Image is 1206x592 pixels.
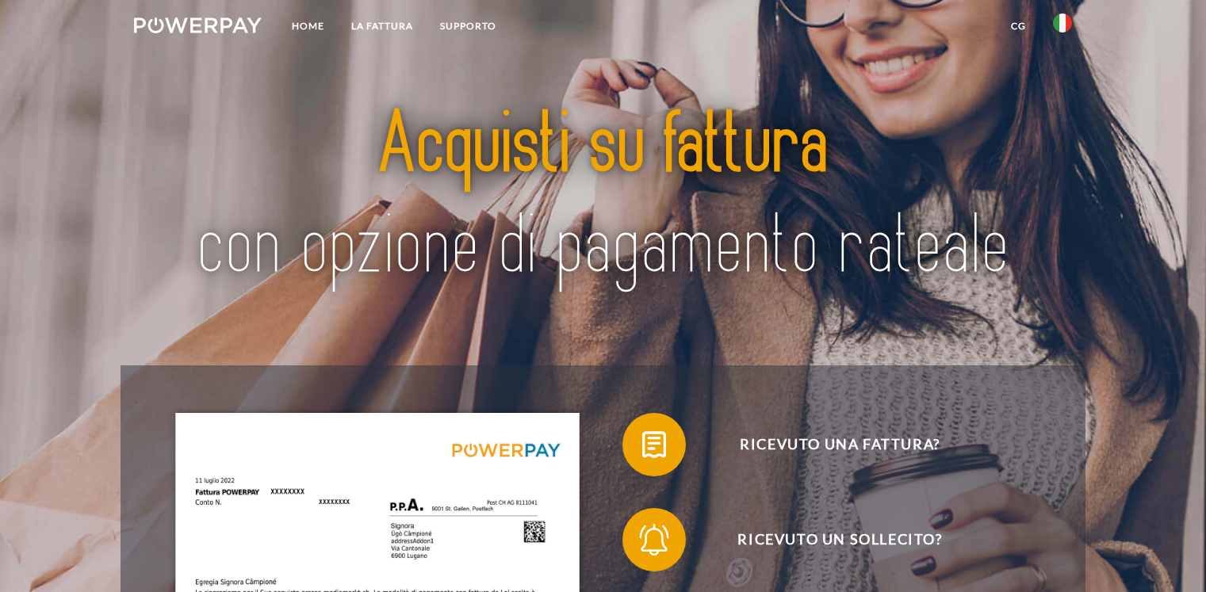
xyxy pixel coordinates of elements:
[134,17,262,33] img: logo-powerpay-white.svg
[1053,13,1072,32] img: it
[645,413,1034,476] span: Ricevuto una fattura?
[180,59,1025,334] img: title-powerpay_it.svg
[634,425,674,464] img: qb_bill.svg
[622,508,1035,571] button: Ricevuto un sollecito?
[645,508,1034,571] span: Ricevuto un sollecito?
[278,12,338,40] a: Home
[338,12,427,40] a: LA FATTURA
[427,12,510,40] a: Supporto
[634,520,674,560] img: qb_bell.svg
[622,413,1035,476] button: Ricevuto una fattura?
[997,12,1039,40] a: CG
